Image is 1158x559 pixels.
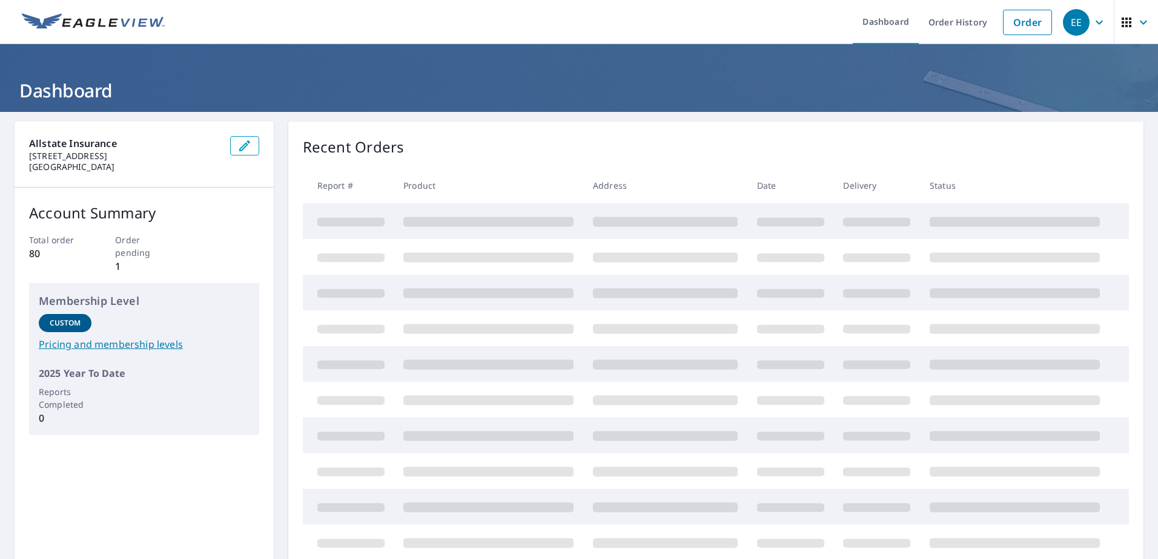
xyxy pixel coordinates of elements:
[22,13,165,31] img: EV Logo
[29,162,220,172] p: [GEOGRAPHIC_DATA]
[39,385,91,411] p: Reports Completed
[747,168,834,203] th: Date
[29,136,220,151] p: Allstate Insurance
[39,293,250,309] p: Membership Level
[15,78,1143,103] h1: Dashboard
[115,234,173,259] p: Order pending
[50,318,81,329] p: Custom
[303,136,405,158] p: Recent Orders
[583,168,747,203] th: Address
[920,168,1110,203] th: Status
[29,202,259,224] p: Account Summary
[833,168,920,203] th: Delivery
[39,337,250,351] a: Pricing and membership levels
[29,151,220,162] p: [STREET_ADDRESS]
[115,259,173,273] p: 1
[394,168,583,203] th: Product
[1063,9,1090,36] div: EE
[303,168,394,203] th: Report #
[1003,10,1052,35] a: Order
[29,234,87,246] p: Total order
[39,366,250,381] p: 2025 Year To Date
[29,246,87,261] p: 80
[39,411,91,425] p: 0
